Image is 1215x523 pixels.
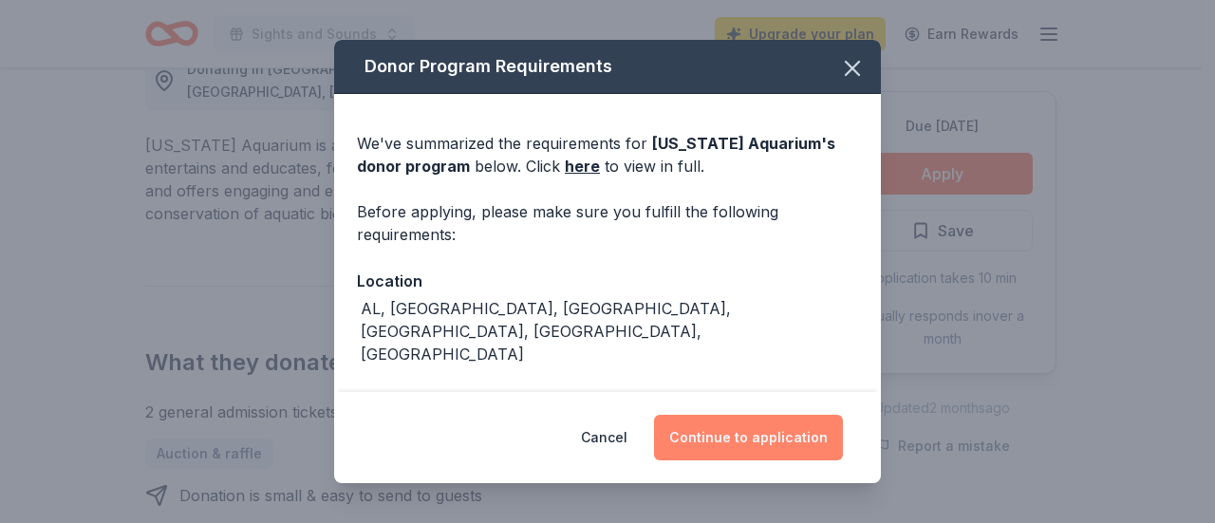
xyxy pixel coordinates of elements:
button: Cancel [581,415,627,460]
div: Before applying, please make sure you fulfill the following requirements: [357,200,858,246]
button: Continue to application [654,415,843,460]
a: here [565,155,600,177]
div: Preferred recipient [357,388,858,413]
div: AL, [GEOGRAPHIC_DATA], [GEOGRAPHIC_DATA], [GEOGRAPHIC_DATA], [GEOGRAPHIC_DATA], [GEOGRAPHIC_DATA] [361,297,858,365]
div: Location [357,269,858,293]
div: Donor Program Requirements [334,40,881,94]
div: We've summarized the requirements for below. Click to view in full. [357,132,858,177]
